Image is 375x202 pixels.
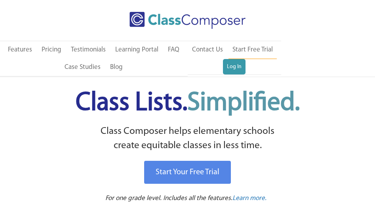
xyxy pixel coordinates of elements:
[187,90,300,116] span: Simplified.
[8,124,367,153] p: Class Composer helps elementary schools create equitable classes in less time.
[38,41,65,59] a: Pricing
[223,59,246,75] a: Log In
[188,41,227,59] a: Contact Us
[105,195,232,202] span: For one grade level. Includes all the features.
[4,41,36,59] a: Features
[156,168,219,176] span: Start Your Free Trial
[67,41,110,59] a: Testimonials
[106,59,127,76] a: Blog
[228,41,277,59] a: Start Free Trial
[188,41,282,74] nav: Header Menu
[164,41,183,59] a: FAQ
[76,90,300,116] span: Class Lists.
[144,161,231,184] a: Start Your Free Trial
[61,59,105,76] a: Case Studies
[232,195,266,202] span: Learn more.
[111,41,162,59] a: Learning Portal
[129,12,246,29] img: Class Composer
